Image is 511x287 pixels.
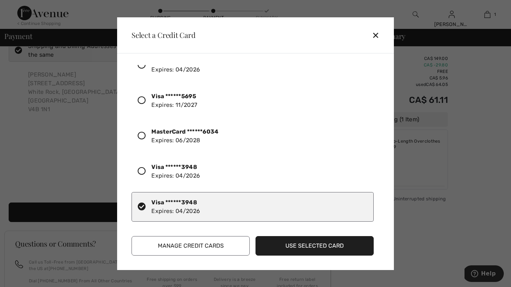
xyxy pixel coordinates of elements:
[151,163,200,180] div: Expires: 04/2026
[151,92,197,109] div: Expires: 11/2027
[151,127,218,145] div: Expires: 06/2028
[17,5,31,12] span: Help
[132,236,250,256] button: Manage Credit Cards
[255,236,374,256] button: Use Selected Card
[151,198,200,216] div: Expires: 04/2026
[151,57,200,74] div: Expires: 04/2026
[126,31,196,39] div: Select a Credit Card
[372,27,385,43] div: ✕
